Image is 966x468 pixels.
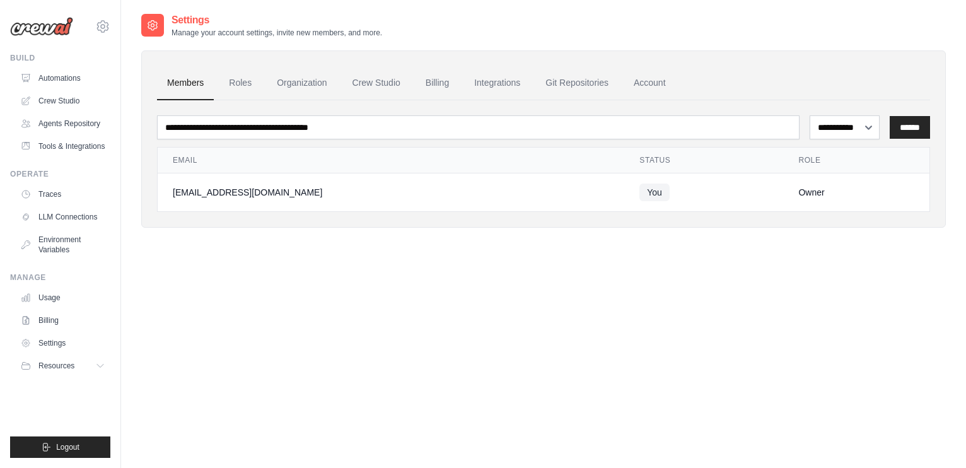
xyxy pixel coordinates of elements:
[783,148,929,173] th: Role
[15,288,110,308] a: Usage
[10,169,110,179] div: Operate
[342,66,410,100] a: Crew Studio
[15,356,110,376] button: Resources
[267,66,337,100] a: Organization
[15,184,110,204] a: Traces
[15,207,110,227] a: LLM Connections
[173,186,609,199] div: [EMAIL_ADDRESS][DOMAIN_NAME]
[15,310,110,331] a: Billing
[15,230,110,260] a: Environment Variables
[624,66,676,100] a: Account
[172,28,382,38] p: Manage your account settings, invite new members, and more.
[535,66,619,100] a: Git Repositories
[172,13,382,28] h2: Settings
[56,442,79,452] span: Logout
[15,333,110,353] a: Settings
[15,68,110,88] a: Automations
[10,53,110,63] div: Build
[639,184,670,201] span: You
[624,148,783,173] th: Status
[10,17,73,36] img: Logo
[10,436,110,458] button: Logout
[15,114,110,134] a: Agents Repository
[10,272,110,283] div: Manage
[416,66,459,100] a: Billing
[798,186,914,199] div: Owner
[157,66,214,100] a: Members
[219,66,262,100] a: Roles
[464,66,530,100] a: Integrations
[15,136,110,156] a: Tools & Integrations
[158,148,624,173] th: Email
[15,91,110,111] a: Crew Studio
[38,361,74,371] span: Resources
